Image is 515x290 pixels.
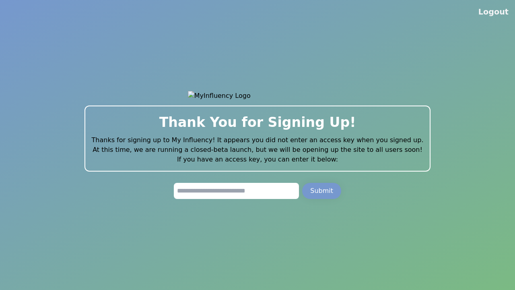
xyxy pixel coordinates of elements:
img: MyInfluency Logo [188,91,328,101]
h2: Thank You for Signing Up! [92,113,424,132]
p: Thanks for signing up to My Influency! It appears you did not enter an access key when you signed... [92,135,424,145]
button: Logout [478,6,509,18]
button: Submit [302,183,341,199]
p: At this time, we are running a closed-beta launch, but we will be opening up the site to all user... [92,145,424,155]
div: Submit [310,186,333,196]
p: If you have an access key, you can enter it below: [92,155,424,164]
